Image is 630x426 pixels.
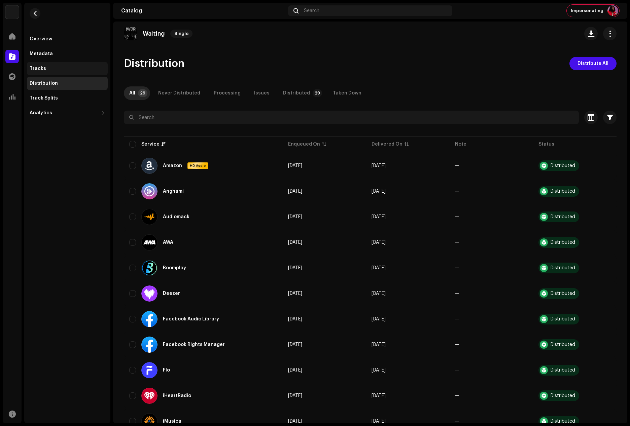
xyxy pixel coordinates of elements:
span: Oct 4, 2025 [288,163,302,168]
span: HD Audio [188,163,208,168]
span: Oct 4, 2025 [372,342,386,347]
div: Distributed [551,215,575,219]
div: Audiomack [163,215,189,219]
div: Delivered On [372,141,403,148]
div: Distributed [551,393,575,398]
button: Distribute All [569,57,617,70]
p-badge: 29 [138,89,147,97]
div: iMusica [163,419,181,424]
div: Tracks [30,66,46,71]
re-a-table-badge: — [455,215,459,219]
div: Distributed [551,317,575,321]
div: AWA [163,240,173,245]
re-a-table-badge: — [455,393,459,398]
div: Flo [163,368,170,373]
div: Distributed [551,342,575,347]
div: Deezer [163,291,180,296]
span: Oct 4, 2025 [288,240,302,245]
re-m-nav-item: Distribution [27,77,108,90]
span: Oct 4, 2025 [372,419,386,424]
div: Distributed [551,419,575,424]
div: Distributed [551,189,575,194]
span: Distribute All [577,57,608,70]
re-a-table-badge: — [455,368,459,373]
div: Distributed [283,86,310,100]
span: Oct 4, 2025 [288,291,302,296]
span: Oct 4, 2025 [288,189,302,194]
re-a-table-badge: — [455,419,459,424]
span: Oct 4, 2025 [372,189,386,194]
span: Oct 4, 2025 [372,393,386,398]
p-badge: 29 [313,89,322,97]
div: iHeartRadio [163,393,191,398]
div: Overview [30,36,52,42]
div: All [129,86,135,100]
span: Oct 4, 2025 [288,342,302,347]
div: Distributed [551,368,575,373]
div: Enqueued On [288,141,320,148]
div: Distribution [30,81,58,86]
p: Waiting [143,30,165,37]
span: Oct 4, 2025 [372,317,386,321]
span: Distribution [124,57,184,70]
span: Impersonating [571,8,603,13]
re-a-table-badge: — [455,342,459,347]
span: Search [304,8,319,13]
re-m-nav-item: Track Splits [27,91,108,105]
span: Oct 4, 2025 [372,368,386,373]
div: Never Distributed [158,86,200,100]
div: Metadata [30,51,53,56]
span: Oct 4, 2025 [372,240,386,245]
re-a-table-badge: — [455,189,459,194]
span: Oct 4, 2025 [288,317,302,321]
div: Distributed [551,163,575,168]
re-a-table-badge: — [455,240,459,245]
div: Distributed [551,240,575,245]
re-a-table-badge: — [455,291,459,296]
div: Taken Down [333,86,361,100]
re-a-table-badge: — [455,266,459,270]
div: Facebook Rights Manager [163,342,225,347]
span: Oct 4, 2025 [372,163,386,168]
re-m-nav-dropdown: Analytics [27,106,108,120]
div: Service [141,141,160,148]
span: Oct 4, 2025 [288,266,302,270]
div: Analytics [30,110,52,116]
re-m-nav-item: Metadata [27,47,108,61]
div: Issues [254,86,270,100]
img: 1c16f3de-5afb-4452-805d-3f3454e20b1b [5,5,19,19]
re-m-nav-item: Overview [27,32,108,46]
div: Distributed [551,266,575,270]
re-a-table-badge: — [455,317,459,321]
span: Single [170,30,193,38]
re-a-table-badge: — [455,163,459,168]
img: fc16124e-7b8c-46f2-8cda-dc0267e45950 [124,27,137,40]
span: Oct 4, 2025 [372,266,386,270]
div: Anghami [163,189,184,194]
div: Processing [214,86,241,100]
div: Facebook Audio Library [163,317,219,321]
div: Boomplay [163,266,186,270]
input: Search [124,111,579,124]
re-m-nav-item: Tracks [27,62,108,75]
span: Oct 4, 2025 [288,368,302,373]
span: Oct 4, 2025 [372,291,386,296]
span: Oct 4, 2025 [288,393,302,398]
span: Oct 4, 2025 [288,215,302,219]
span: Oct 4, 2025 [372,215,386,219]
div: Distributed [551,291,575,296]
div: Catalog [121,8,285,13]
div: Track Splits [30,95,58,101]
span: Oct 4, 2025 [288,419,302,424]
img: 2bd620a3-47a7-42fc-8b46-d212e1b87a3c [607,5,618,16]
div: Amazon [163,163,182,168]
